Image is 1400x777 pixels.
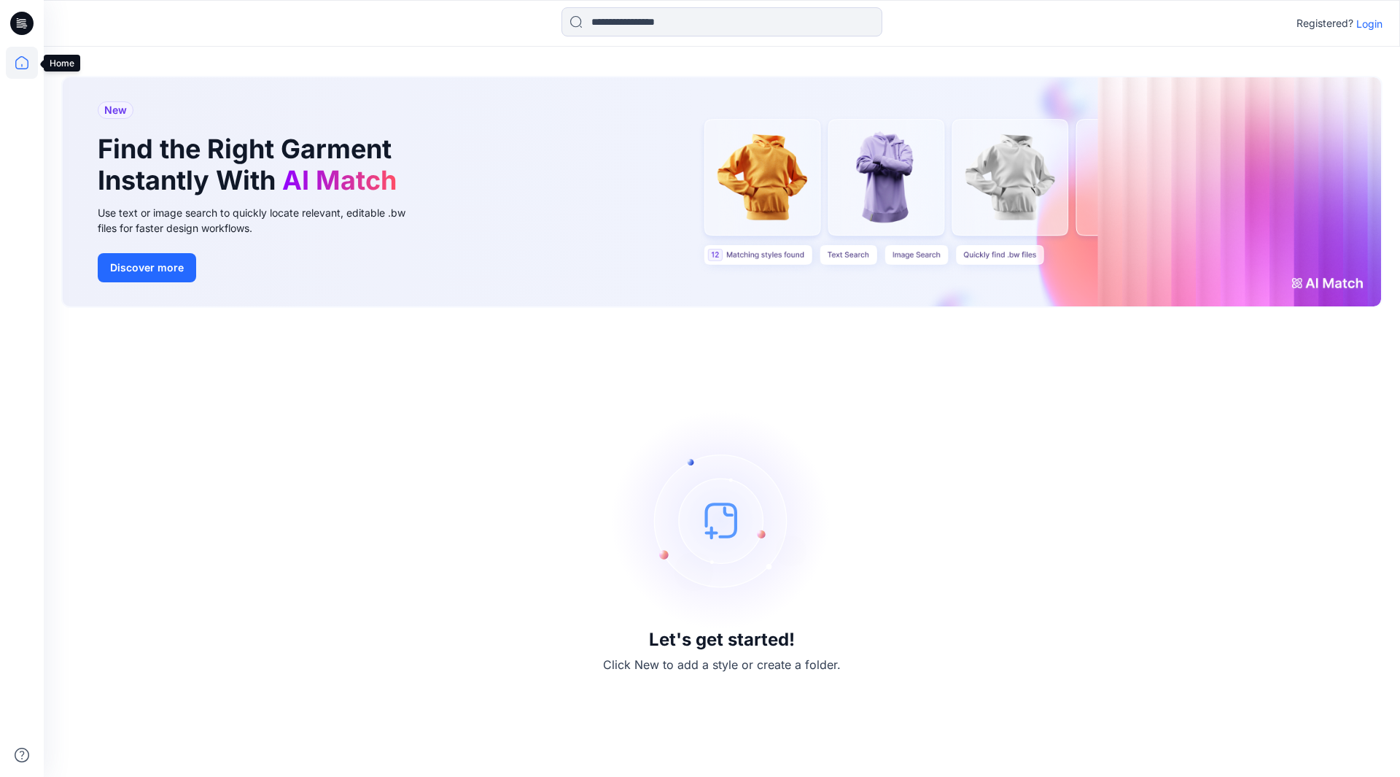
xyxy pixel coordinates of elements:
[1356,16,1382,31] p: Login
[603,656,841,673] p: Click New to add a style or create a folder.
[98,205,426,236] div: Use text or image search to quickly locate relevant, editable .bw files for faster design workflows.
[649,630,795,650] h3: Let's get started!
[1296,15,1353,32] p: Registered?
[612,411,831,630] img: empty-state-image.svg
[98,253,196,282] button: Discover more
[104,101,127,119] span: New
[98,134,404,196] h1: Find the Right Garment Instantly With
[282,164,397,196] span: AI Match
